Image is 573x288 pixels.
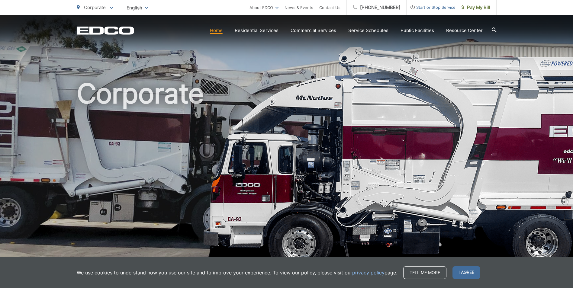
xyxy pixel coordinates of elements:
[235,27,278,34] a: Residential Services
[348,27,388,34] a: Service Schedules
[401,27,434,34] a: Public Facilities
[452,266,480,279] span: I agree
[210,27,223,34] a: Home
[446,27,483,34] a: Resource Center
[319,4,340,11] a: Contact Us
[84,5,106,10] span: Corporate
[285,4,313,11] a: News & Events
[77,26,134,35] a: EDCD logo. Return to the homepage.
[352,269,385,276] a: privacy policy
[403,266,446,279] a: Tell me more
[77,269,397,276] p: We use cookies to understand how you use our site and to improve your experience. To view our pol...
[249,4,278,11] a: About EDCO
[291,27,336,34] a: Commercial Services
[77,78,497,270] h1: Corporate
[122,2,153,13] span: English
[462,4,490,11] span: Pay My Bill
